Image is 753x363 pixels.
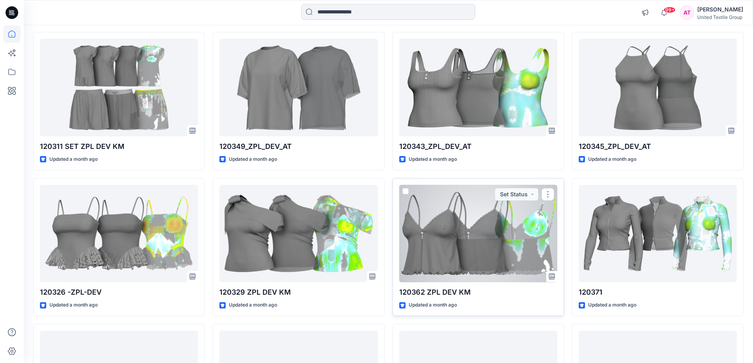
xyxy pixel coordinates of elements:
span: 99+ [664,7,676,13]
p: Updated a month ago [49,155,98,164]
a: 120349_ZPL_DEV_AT [219,39,377,136]
a: 120343_ZPL_DEV_AT [399,39,557,136]
div: AT [680,6,694,20]
p: 120343_ZPL_DEV_AT [399,141,557,152]
p: 120349_ZPL_DEV_AT [219,141,377,152]
p: Updated a month ago [588,155,636,164]
a: 120329 ZPL DEV KM [219,185,377,282]
div: [PERSON_NAME] [697,5,743,14]
a: 120345_ZPL_DEV_AT [579,39,737,136]
p: Updated a month ago [409,155,457,164]
p: 120329 ZPL DEV KM [219,287,377,298]
p: Updated a month ago [409,301,457,309]
p: Updated a month ago [229,155,277,164]
p: 120362 ZPL DEV KM [399,287,557,298]
p: Updated a month ago [229,301,277,309]
p: 120371 [579,287,737,298]
p: Updated a month ago [588,301,636,309]
p: 120345_ZPL_DEV_AT [579,141,737,152]
a: 120371 [579,185,737,282]
p: Updated a month ago [49,301,98,309]
a: 120362 ZPL DEV KM [399,185,557,282]
div: United Textile Group [697,14,743,20]
p: 120326 -ZPL-DEV [40,287,198,298]
a: 120311 SET ZPL DEV KM [40,39,198,136]
a: 120326 -ZPL-DEV [40,185,198,282]
p: 120311 SET ZPL DEV KM [40,141,198,152]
